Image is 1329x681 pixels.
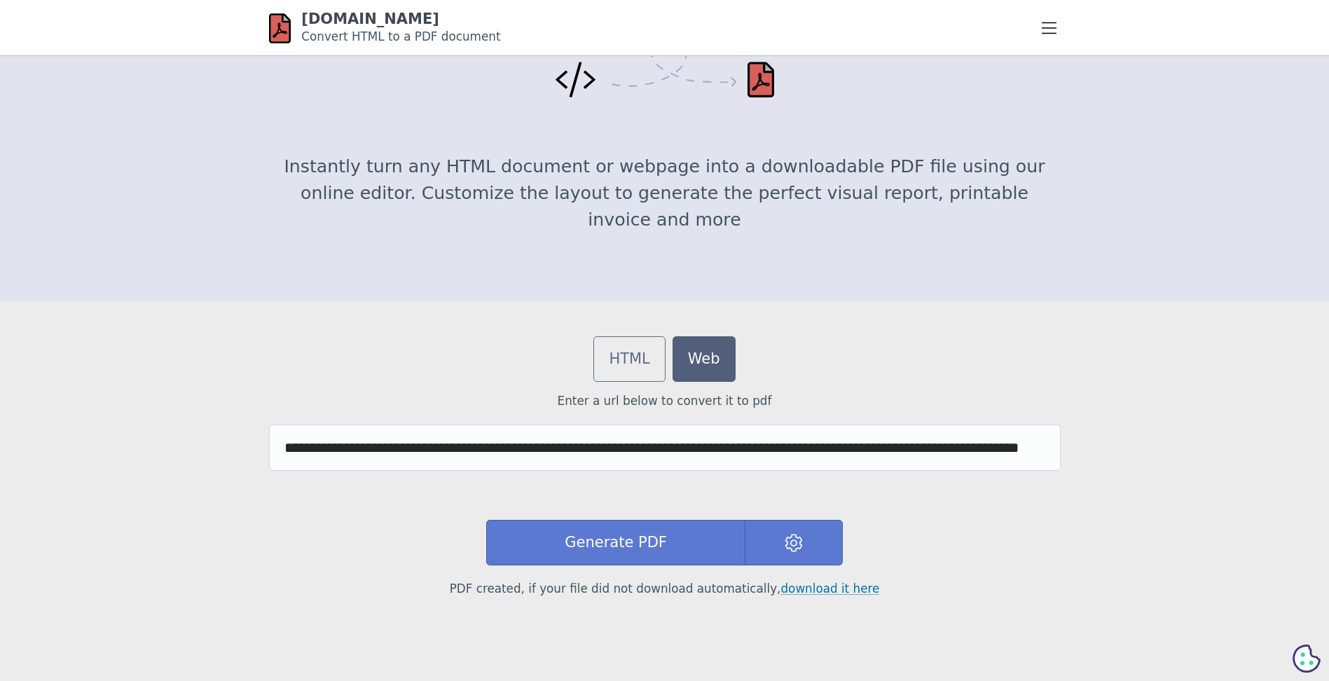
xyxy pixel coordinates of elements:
p: Enter a url below to convert it to pdf [269,392,1061,410]
p: Instantly turn any HTML document or webpage into a downloadable PDF file using our online editor.... [269,153,1061,233]
a: [DOMAIN_NAME] [301,11,439,27]
button: Generate PDF [486,520,745,565]
img: html-pdf.net [269,13,291,44]
img: Convert HTML to PDF [556,38,774,98]
p: PDF created, if your file did not download automatically, [269,580,1061,598]
svg: Cookie Preferences [1293,645,1321,673]
a: download it here [780,582,879,596]
a: Web [673,336,736,382]
small: Convert HTML to a PDF document [301,29,500,43]
a: HTML [593,336,665,382]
